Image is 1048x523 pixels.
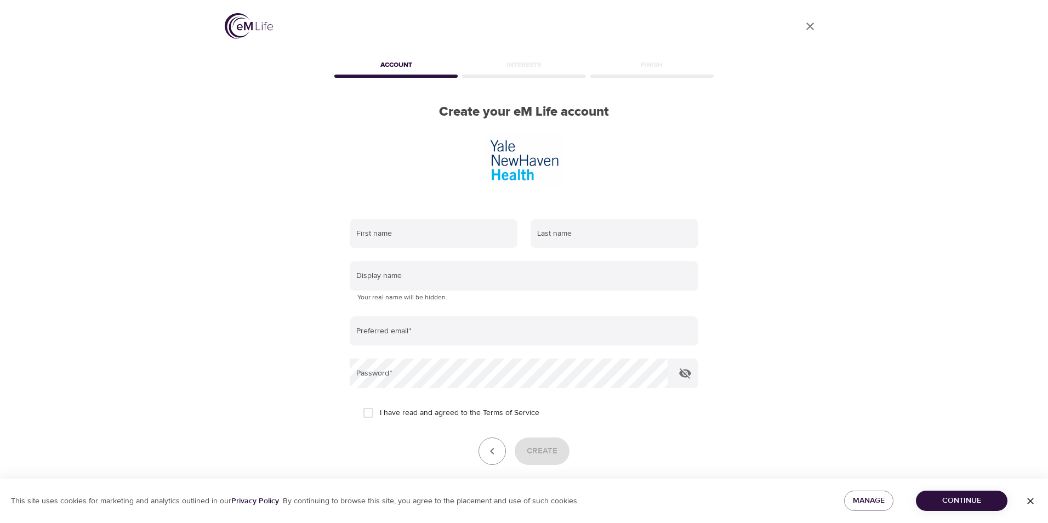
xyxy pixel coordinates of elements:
a: Terms of Service [483,407,539,419]
p: Your real name will be hidden. [357,292,691,303]
a: close [797,13,823,39]
img: Yale%20New%20Haven%202.jpg [486,133,562,188]
a: Privacy Policy [231,496,279,506]
button: Continue [916,491,1007,511]
span: I have read and agreed to the [380,407,539,419]
span: Manage [853,494,885,508]
h2: Create your eM Life account [332,104,716,120]
span: Continue [925,494,999,508]
button: Manage [844,491,893,511]
img: logo [225,13,273,39]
